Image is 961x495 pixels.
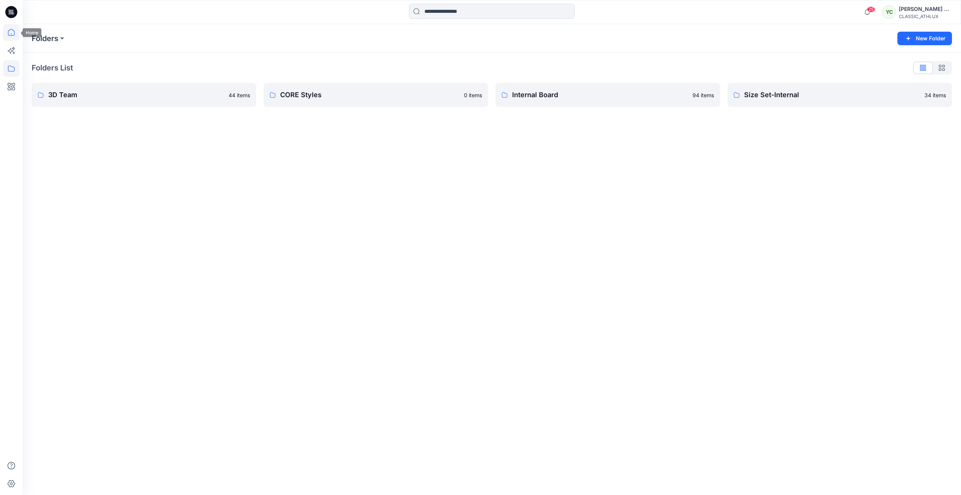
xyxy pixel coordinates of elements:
p: 34 items [924,91,946,99]
a: CORE Styles0 items [264,83,488,107]
p: Size Set-Internal [744,90,920,100]
p: Internal Board [512,90,688,100]
a: Internal Board94 items [496,83,720,107]
p: 0 items [464,91,482,99]
span: 25 [867,6,875,12]
p: CORE Styles [280,90,459,100]
p: 44 items [229,91,250,99]
button: New Folder [897,32,952,45]
div: CLASSIC_ATHLUX [899,14,952,19]
a: Folders [32,33,58,44]
a: Size Set-Internal34 items [728,83,952,107]
p: Folders List [32,62,73,73]
p: 94 items [693,91,714,99]
div: [PERSON_NAME] Cfai [899,5,952,14]
p: 3D Team [48,90,224,100]
a: 3D Team44 items [32,83,256,107]
div: YC [882,5,896,19]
